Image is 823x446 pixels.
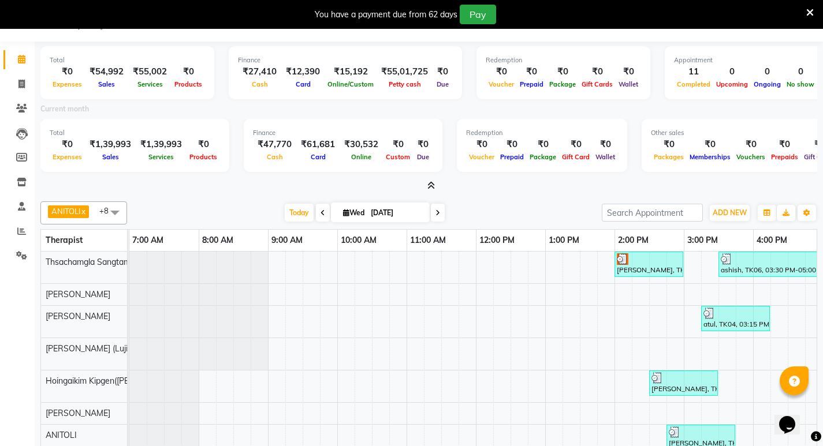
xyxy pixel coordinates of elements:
span: Prepaid [497,153,527,161]
div: ₹55,002 [128,65,172,78]
span: Products [187,153,220,161]
span: Memberships [687,153,733,161]
div: ₹0 [579,65,616,78]
span: Services [135,80,166,88]
div: ₹0 [497,138,527,151]
span: [PERSON_NAME] (Lujik) [46,343,134,354]
a: 12:00 PM [476,232,517,249]
div: ₹0 [433,65,453,78]
div: Redemption [486,55,641,65]
div: ₹54,992 [85,65,128,78]
button: Pay [460,5,496,24]
span: ANITOLI [46,430,77,440]
div: ₹1,39,993 [85,138,136,151]
div: [PERSON_NAME], TK02, 02:00 PM-03:00 PM, Fusion Therapy - 60 Mins [616,253,682,275]
span: Completed [674,80,713,88]
div: ₹0 [50,138,85,151]
div: ₹0 [593,138,618,151]
div: Appointment [674,55,817,65]
span: Ongoing [751,80,784,88]
div: ₹0 [527,138,559,151]
div: Redemption [466,128,618,138]
a: 2:00 PM [615,232,651,249]
a: 3:00 PM [684,232,721,249]
span: Therapist [46,235,83,245]
div: Total [50,55,205,65]
a: 11:00 AM [407,232,449,249]
div: ₹27,410 [238,65,281,78]
span: Prepaid [517,80,546,88]
span: Package [546,80,579,88]
iframe: chat widget [774,400,811,434]
div: ₹0 [172,65,205,78]
div: 0 [713,65,751,78]
div: ₹0 [687,138,733,151]
span: Wed [340,208,367,217]
div: ₹0 [466,138,497,151]
div: ₹47,770 [253,138,296,151]
div: ₹0 [50,65,85,78]
span: ADD NEW [713,208,747,217]
div: 11 [674,65,713,78]
a: 9:00 AM [269,232,306,249]
span: Expenses [50,80,85,88]
span: Package [527,153,559,161]
span: Card [308,153,329,161]
a: 7:00 AM [129,232,166,249]
span: Wallet [593,153,618,161]
div: Finance [238,55,453,65]
span: Gift Card [559,153,593,161]
div: ₹0 [733,138,768,151]
span: Sales [95,80,118,88]
span: Thsachamgla Sangtam (Achum) [46,257,163,267]
a: 4:00 PM [754,232,790,249]
span: Due [434,80,452,88]
span: No show [784,80,817,88]
div: ₹0 [651,138,687,151]
a: 1:00 PM [546,232,582,249]
span: Expenses [50,153,85,161]
span: Voucher [466,153,497,161]
div: ashish, TK06, 03:30 PM-05:00 PM, Royal Siam - 90 Mins [720,253,821,275]
div: ₹55,01,725 [377,65,433,78]
div: 0 [751,65,784,78]
div: ₹0 [187,138,220,151]
span: Petty cash [386,80,424,88]
span: Voucher [486,80,517,88]
a: x [80,207,85,216]
a: 10:00 AM [338,232,379,249]
span: Packages [651,153,687,161]
span: Wallet [616,80,641,88]
input: 2025-09-03 [367,204,425,222]
div: ₹1,39,993 [136,138,187,151]
span: Cash [264,153,286,161]
span: Custom [383,153,413,161]
span: Card [293,80,314,88]
div: You have a payment due from 62 days [315,9,457,21]
span: [PERSON_NAME] [46,311,110,321]
span: Online [348,153,374,161]
span: Due [414,153,432,161]
div: ₹0 [517,65,546,78]
div: ₹12,390 [281,65,325,78]
div: 0 [784,65,817,78]
div: ₹61,681 [296,138,340,151]
span: Gift Cards [579,80,616,88]
span: Cash [249,80,271,88]
span: +8 [99,206,117,215]
div: Total [50,128,220,138]
span: Upcoming [713,80,751,88]
div: ₹0 [413,138,433,151]
span: Products [172,80,205,88]
button: ADD NEW [710,205,750,221]
div: ₹30,532 [340,138,383,151]
div: ₹0 [486,65,517,78]
div: ₹15,192 [325,65,377,78]
div: Finance [253,128,433,138]
span: Services [146,153,177,161]
span: Hoingaikim Kipgen([PERSON_NAME]) [46,376,184,386]
div: ₹0 [768,138,801,151]
input: Search Appointment [602,204,703,222]
div: ₹0 [383,138,413,151]
span: Vouchers [733,153,768,161]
